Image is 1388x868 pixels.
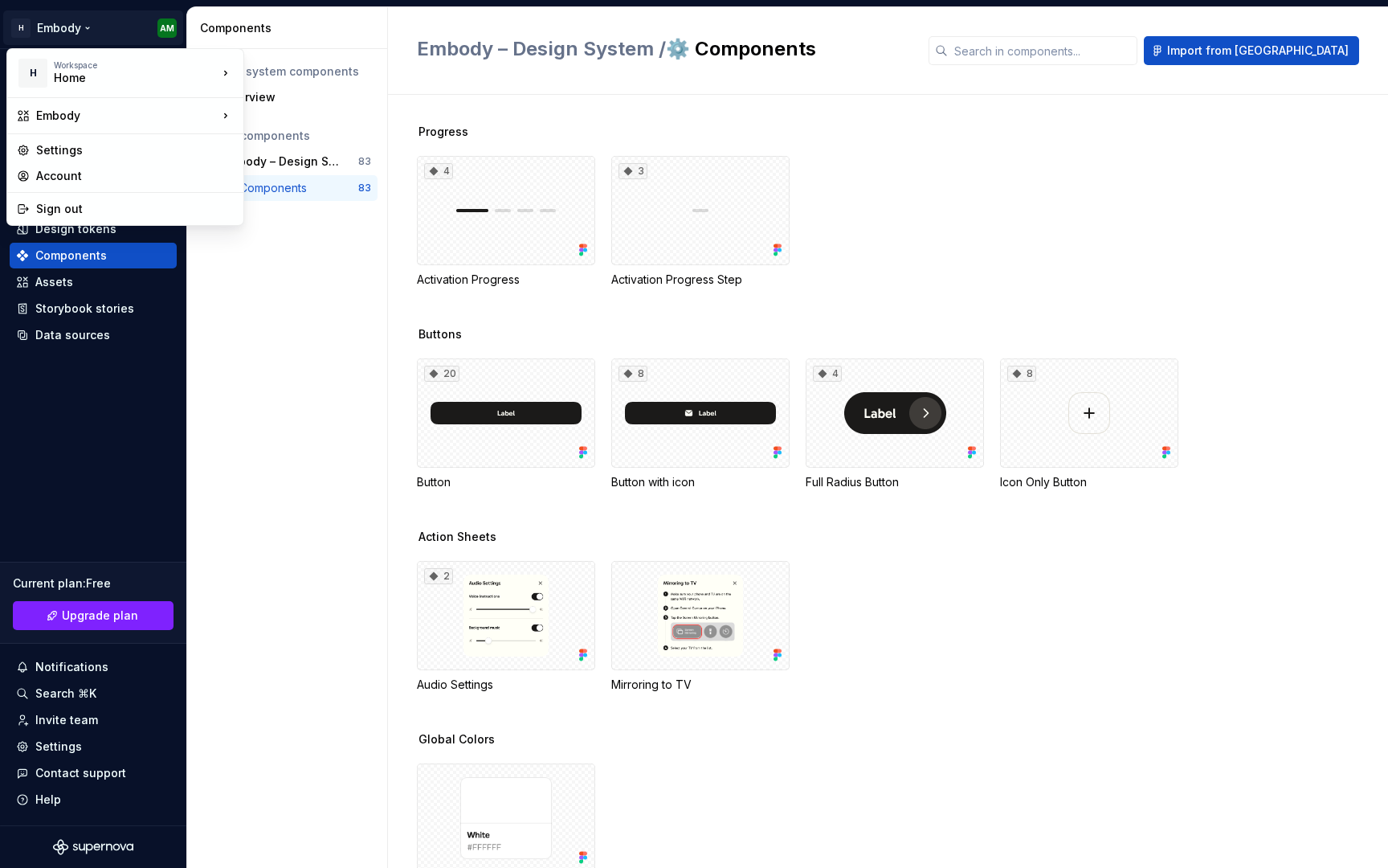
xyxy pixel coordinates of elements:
div: Settings [36,142,234,158]
div: Home [54,70,190,86]
div: Account [36,168,234,184]
div: Workspace [54,60,218,70]
div: H [18,59,47,88]
div: Sign out [36,201,234,217]
div: Embody [36,108,218,124]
